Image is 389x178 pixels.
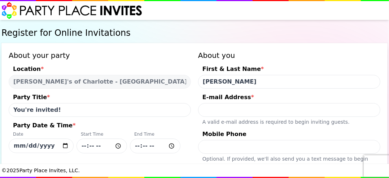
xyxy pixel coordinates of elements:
input: E-mail Address*A valid e-mail address is required to begin inviting guests. [198,103,380,117]
div: Location [9,65,191,75]
div: Party Date & Time [9,121,191,131]
h1: Register for Online Invitations [1,27,388,39]
h3: About you [198,50,380,60]
div: Party Title [9,93,191,103]
input: Party Title* [9,103,191,117]
div: First & Last Name [198,65,380,75]
input: Party Date & Time*DateStart TimeEnd Time [130,139,180,153]
div: End Time [130,131,180,139]
input: Party Date & Time*DateStart TimeEnd Time [77,139,127,153]
input: First & Last Name* [198,75,380,89]
div: Optional. If provided, we ' ll also send you a text message to begin inviting guests. [198,154,380,170]
div: © 2025 Party Place Invites, LLC. [1,164,388,177]
input: Mobile PhoneOptional. If provided, we'll also send you a text message to begin inviting guests. [198,140,380,154]
select: Location* [9,75,191,89]
div: Date [9,131,74,139]
div: A valid e-mail address is required to begin inviting guests. [198,117,380,126]
input: Party Date & Time*DateStart TimeEnd Time [9,139,74,153]
div: Start Time [77,131,127,139]
h3: About your party [9,50,191,60]
div: E-mail Address [198,93,380,103]
div: Mobile Phone [198,130,380,140]
img: Party Place Invites [1,2,143,19]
